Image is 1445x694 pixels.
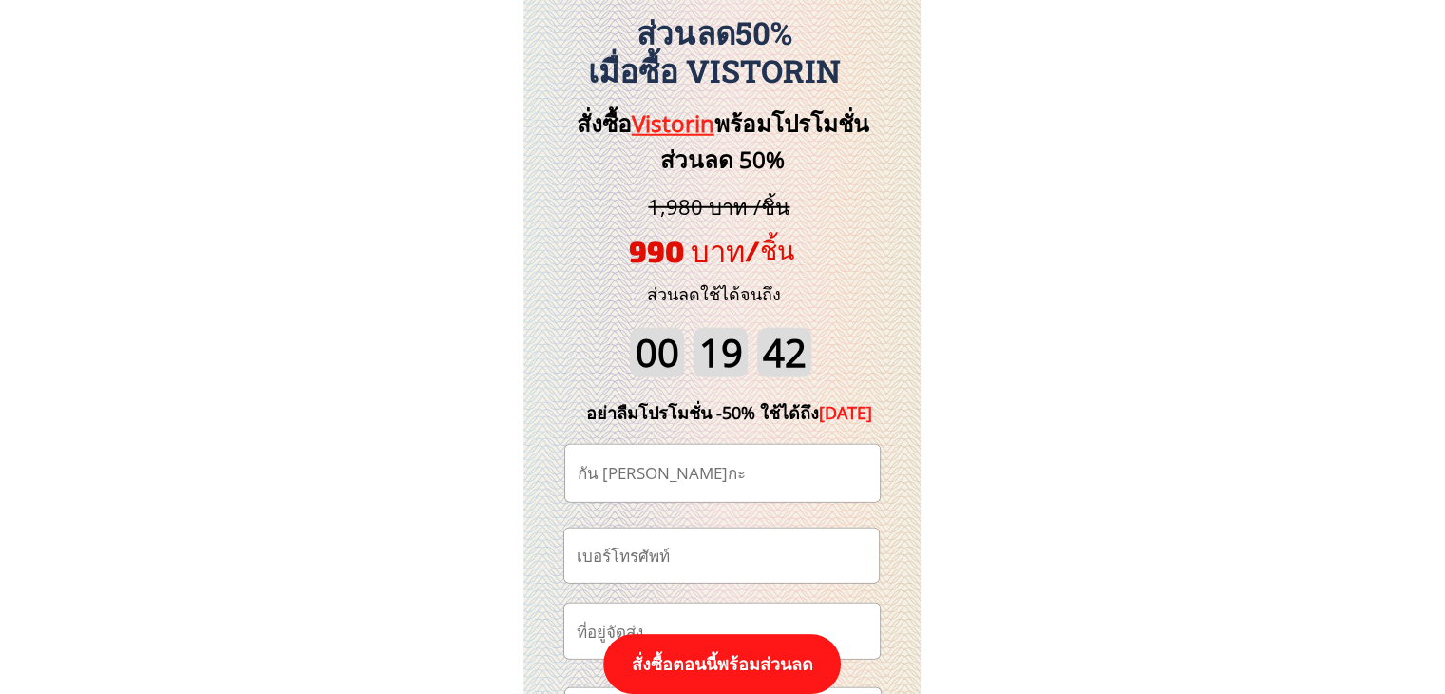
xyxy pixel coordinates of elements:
[513,14,916,89] h3: ส่วนลด50% เมื่อซื้อ Vistorin
[632,107,714,139] span: Vistorin
[572,604,872,659] input: ที่อยู่จัดส่ง
[745,234,794,264] span: /ชิ้น
[558,399,902,427] div: อย่าลืมโปรโมชั่น -50% ใช้ได้ถึง
[603,634,841,694] p: สั่งซื้อตอนนี้พร้อมส่วนลด
[629,233,745,268] span: 990 บาท
[648,192,789,221] span: 1,980 บาท /ชิ้น
[573,445,872,502] input: ชื่อ-นามสกุล
[544,106,901,179] h3: สั่งซื้อ พร้อมโปรโมชั่นส่วนลด 50%
[819,401,872,424] span: [DATE]
[621,280,807,308] h3: ส่วนลดใช้ได้จนถึง
[572,529,871,583] input: เบอร์โทรศัพท์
